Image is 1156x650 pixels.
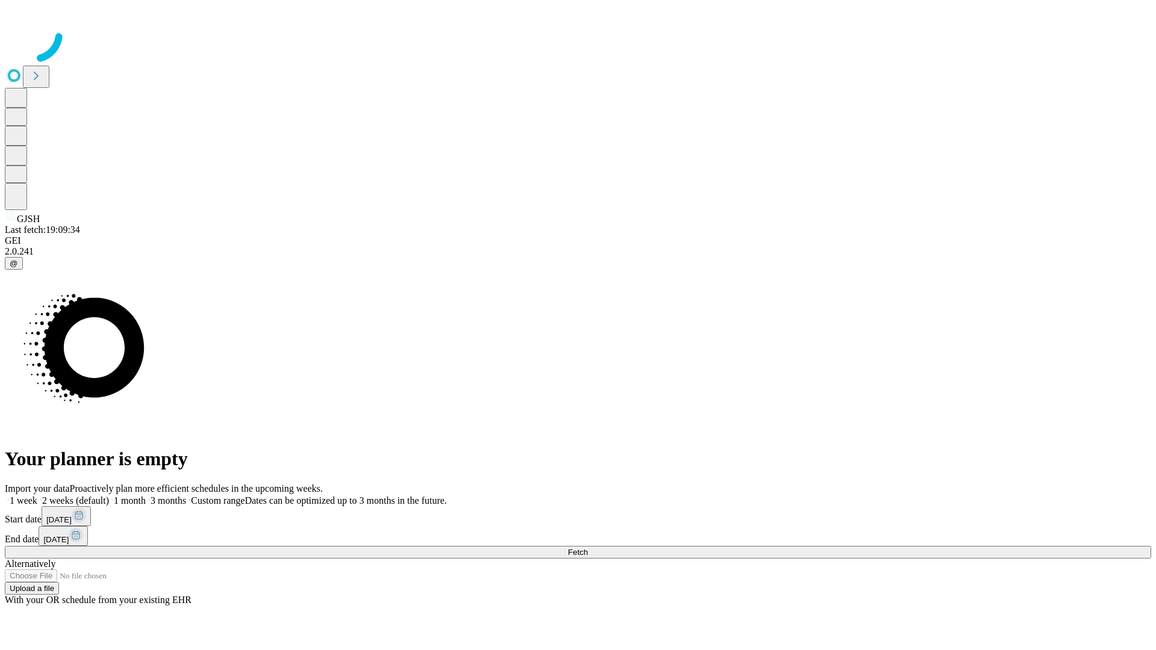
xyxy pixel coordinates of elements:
[70,483,323,494] span: Proactively plan more efficient schedules in the upcoming weeks.
[5,595,191,605] span: With your OR schedule from your existing EHR
[42,506,91,526] button: [DATE]
[5,559,55,569] span: Alternatively
[10,259,18,268] span: @
[39,526,88,546] button: [DATE]
[568,548,588,557] span: Fetch
[191,495,244,506] span: Custom range
[5,224,80,235] span: Last fetch: 19:09:34
[46,515,72,524] span: [DATE]
[5,526,1151,546] div: End date
[5,546,1151,559] button: Fetch
[5,506,1151,526] div: Start date
[10,495,37,506] span: 1 week
[151,495,186,506] span: 3 months
[5,246,1151,257] div: 2.0.241
[245,495,447,506] span: Dates can be optimized up to 3 months in the future.
[5,257,23,270] button: @
[5,483,70,494] span: Import your data
[42,495,109,506] span: 2 weeks (default)
[114,495,146,506] span: 1 month
[5,235,1151,246] div: GEI
[5,448,1151,470] h1: Your planner is empty
[43,535,69,544] span: [DATE]
[5,582,59,595] button: Upload a file
[17,214,40,224] span: GJSH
